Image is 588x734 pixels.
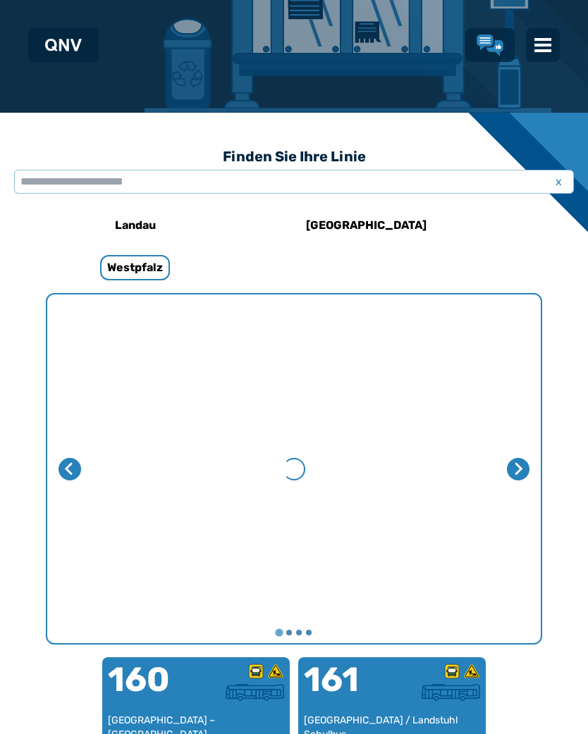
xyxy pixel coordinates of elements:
li: 1 von 4 [47,294,541,643]
button: Gehe zu Seite 2 [286,630,292,635]
ul: Wählen Sie eine Seite zum Anzeigen [47,628,541,637]
button: Gehe zu Seite 3 [296,630,302,635]
h6: [GEOGRAPHIC_DATA] [300,214,432,237]
button: Gehe zu Seite 1 [275,628,283,636]
div: 161 [304,663,392,714]
img: Überlandbus [226,684,284,701]
a: QNV Logo [45,34,82,56]
button: Gehe zu Seite 4 [306,630,312,635]
h3: Finden Sie Ihre Linie [14,141,574,172]
h6: Westpfalz [100,255,170,280]
span: x [549,173,568,190]
a: Lob & Kritik [477,35,503,56]
div: My Favorite Images [47,294,541,643]
img: Überlandbus [422,684,480,701]
a: [GEOGRAPHIC_DATA] [273,209,460,242]
a: Westpfalz [42,251,229,285]
button: Nächste Seite [507,458,529,480]
div: 160 [108,663,196,714]
button: Letzte Seite [59,458,81,480]
a: Landau [42,209,229,242]
h6: Landau [109,214,161,237]
img: menu [534,37,551,54]
img: QNV Logo [45,39,82,51]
